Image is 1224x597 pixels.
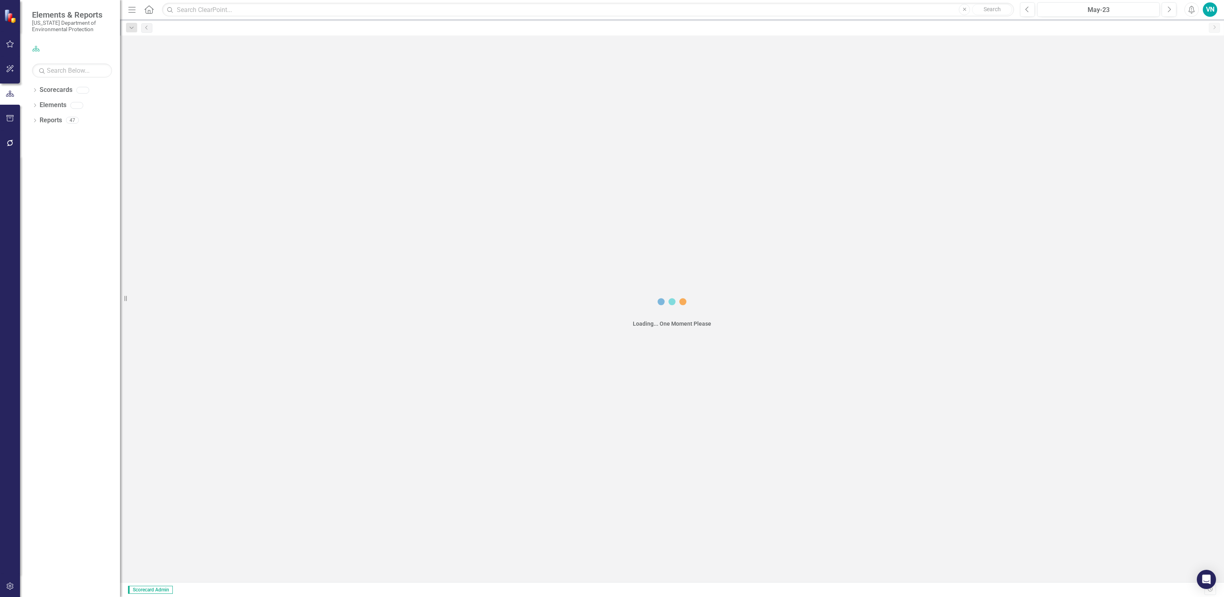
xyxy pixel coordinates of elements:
input: Search Below... [32,64,112,78]
button: Search [972,4,1012,15]
div: Loading... One Moment Please [633,320,711,328]
a: Reports [40,116,62,125]
div: 47 [66,117,79,124]
span: Elements & Reports [32,10,112,20]
button: May-23 [1037,2,1160,17]
span: Scorecard Admin [128,586,173,594]
a: Elements [40,101,66,110]
div: Open Intercom Messenger [1197,570,1216,589]
div: May-23 [1040,5,1157,15]
small: [US_STATE] Department of Environmental Protection [32,20,112,33]
input: Search ClearPoint... [162,3,1014,17]
button: VN [1203,2,1217,17]
img: ClearPoint Strategy [4,9,18,23]
a: Scorecards [40,86,72,95]
span: Search [984,6,1001,12]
